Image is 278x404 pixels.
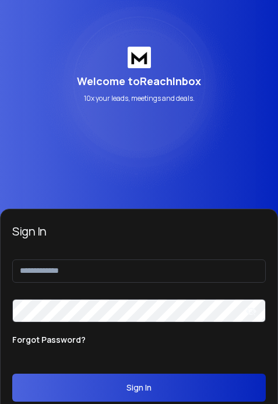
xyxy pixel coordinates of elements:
button: Sign In [12,374,266,402]
p: 10x your leads, meetings and deals. [84,94,195,103]
h3: Sign In [12,223,266,240]
p: Forgot Password? [12,334,86,346]
img: logo [128,47,151,68]
p: Welcome to ReachInbox [77,73,201,89]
